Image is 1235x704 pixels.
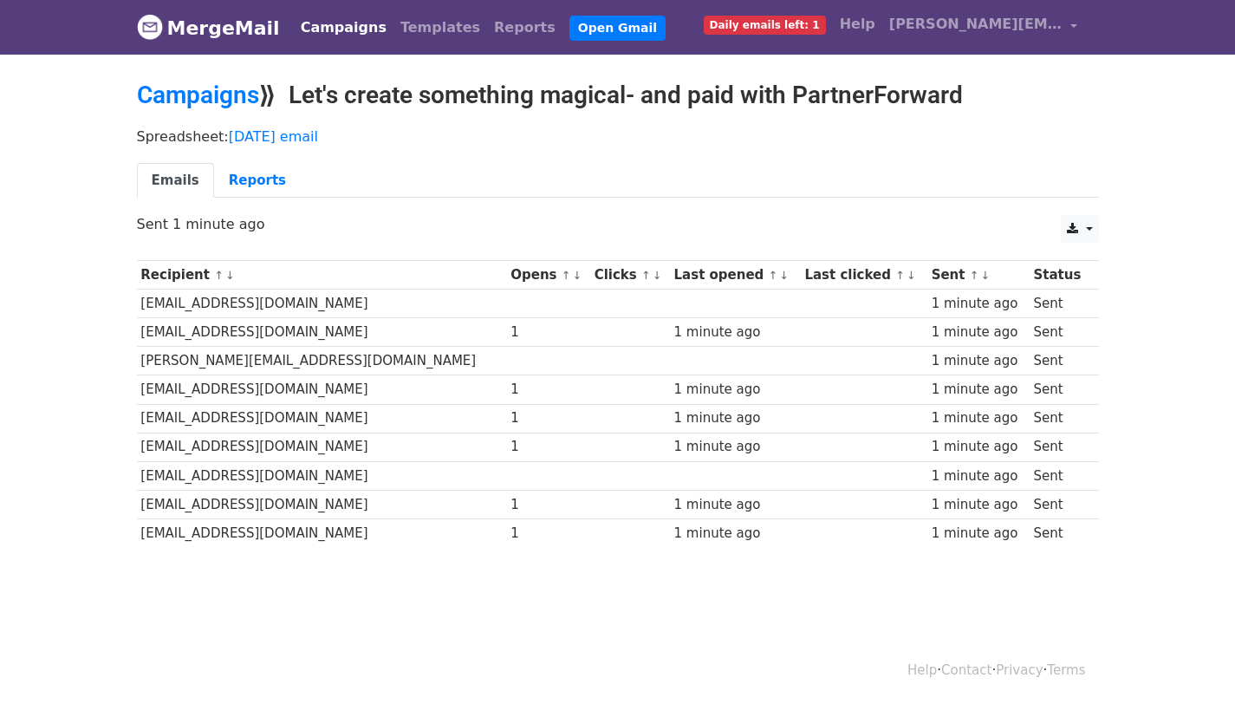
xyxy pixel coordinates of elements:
[932,495,1025,515] div: 1 minute ago
[510,437,586,457] div: 1
[882,7,1085,48] a: [PERSON_NAME][EMAIL_ADDRESS][DOMAIN_NAME]
[137,518,507,547] td: [EMAIL_ADDRESS][DOMAIN_NAME]
[229,128,318,145] a: [DATE] email
[932,524,1025,544] div: 1 minute ago
[980,269,990,282] a: ↓
[907,269,916,282] a: ↓
[137,127,1099,146] p: Spreadsheet:
[137,290,507,318] td: [EMAIL_ADDRESS][DOMAIN_NAME]
[927,261,1030,290] th: Sent
[137,215,1099,233] p: Sent 1 minute ago
[833,7,882,42] a: Help
[510,380,586,400] div: 1
[670,261,801,290] th: Last opened
[674,380,796,400] div: 1 minute ago
[1030,461,1089,490] td: Sent
[932,437,1025,457] div: 1 minute ago
[1030,490,1089,518] td: Sent
[907,662,937,678] a: Help
[697,7,833,42] a: Daily emails left: 1
[137,404,507,433] td: [EMAIL_ADDRESS][DOMAIN_NAME]
[137,318,507,347] td: [EMAIL_ADDRESS][DOMAIN_NAME]
[641,269,651,282] a: ↑
[137,81,1099,110] h2: ⟫ Let's create something magical- and paid with PartnerForward
[137,347,507,375] td: [PERSON_NAME][EMAIL_ADDRESS][DOMAIN_NAME]
[137,375,507,404] td: [EMAIL_ADDRESS][DOMAIN_NAME]
[970,269,979,282] a: ↑
[569,16,666,41] a: Open Gmail
[510,408,586,428] div: 1
[137,163,214,199] a: Emails
[932,380,1025,400] div: 1 minute ago
[510,495,586,515] div: 1
[1030,375,1089,404] td: Sent
[801,261,927,290] th: Last clicked
[510,323,586,342] div: 1
[294,10,393,45] a: Campaigns
[393,10,487,45] a: Templates
[996,662,1043,678] a: Privacy
[137,461,507,490] td: [EMAIL_ADDRESS][DOMAIN_NAME]
[214,163,301,199] a: Reports
[506,261,589,290] th: Opens
[674,495,796,515] div: 1 minute ago
[889,14,1063,35] span: [PERSON_NAME][EMAIL_ADDRESS][DOMAIN_NAME]
[1030,347,1089,375] td: Sent
[1030,433,1089,461] td: Sent
[487,10,562,45] a: Reports
[674,323,796,342] div: 1 minute ago
[137,14,163,40] img: MergeMail logo
[137,261,507,290] th: Recipient
[1030,318,1089,347] td: Sent
[769,269,778,282] a: ↑
[1030,404,1089,433] td: Sent
[704,16,826,35] span: Daily emails left: 1
[653,269,662,282] a: ↓
[510,524,586,544] div: 1
[1030,518,1089,547] td: Sent
[137,433,507,461] td: [EMAIL_ADDRESS][DOMAIN_NAME]
[932,466,1025,486] div: 1 minute ago
[225,269,235,282] a: ↓
[932,294,1025,314] div: 1 minute ago
[932,351,1025,371] div: 1 minute ago
[137,10,280,46] a: MergeMail
[674,408,796,428] div: 1 minute ago
[779,269,789,282] a: ↓
[1030,290,1089,318] td: Sent
[1030,261,1089,290] th: Status
[941,662,991,678] a: Contact
[932,323,1025,342] div: 1 minute ago
[674,524,796,544] div: 1 minute ago
[674,437,796,457] div: 1 minute ago
[932,408,1025,428] div: 1 minute ago
[590,261,670,290] th: Clicks
[895,269,905,282] a: ↑
[562,269,571,282] a: ↑
[214,269,224,282] a: ↑
[137,81,259,109] a: Campaigns
[1047,662,1085,678] a: Terms
[137,490,507,518] td: [EMAIL_ADDRESS][DOMAIN_NAME]
[572,269,582,282] a: ↓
